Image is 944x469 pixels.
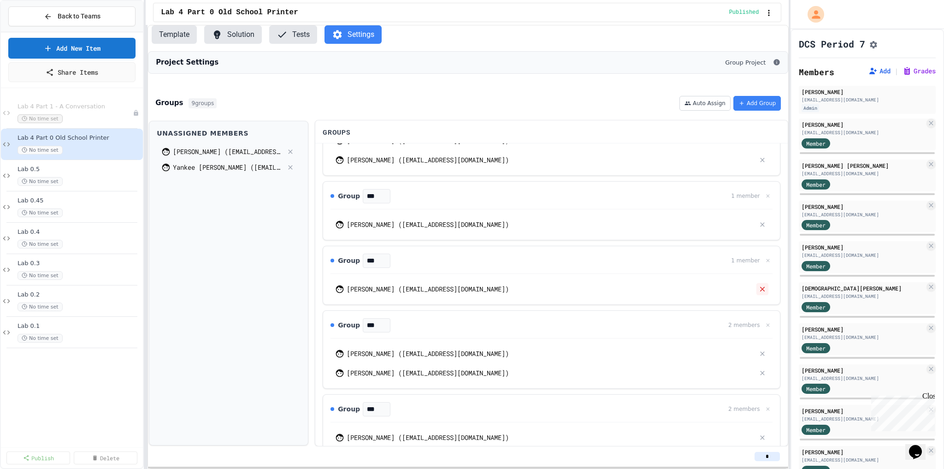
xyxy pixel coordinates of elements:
[802,211,925,218] div: [EMAIL_ADDRESS][DOMAIN_NAME]
[679,96,731,111] button: Auto Assign
[18,240,63,249] span: No time set
[189,98,217,108] span: 9 groups
[157,129,301,138] div: Unassigned Members
[204,25,262,44] button: Solution
[156,57,218,68] h3: Project Settings
[728,405,760,413] div: 2 members
[347,284,755,294] div: [PERSON_NAME] ([EMAIL_ADDRESS][DOMAIN_NAME])
[799,65,834,78] h2: Members
[806,221,826,229] span: Member
[8,6,136,26] button: Back to Teams
[347,433,755,442] div: [PERSON_NAME] ([EMAIL_ADDRESS][DOMAIN_NAME])
[74,451,137,464] a: Delete
[18,228,141,236] span: Lab 0.4
[869,38,878,49] button: Assignment Settings
[802,416,925,422] div: [EMAIL_ADDRESS][DOMAIN_NAME]
[4,4,64,59] div: Chat with us now!Close
[802,457,925,463] div: [EMAIL_ADDRESS][DOMAIN_NAME]
[802,325,925,333] div: [PERSON_NAME]
[806,139,826,148] span: Member
[18,103,133,111] span: Lab 4 Part 1 - A Conversation
[323,128,780,137] div: Groups
[802,293,925,300] div: [EMAIL_ADDRESS][DOMAIN_NAME]
[894,65,899,77] span: |
[802,284,925,292] div: [DEMOGRAPHIC_DATA][PERSON_NAME]
[18,208,63,217] span: No time set
[806,385,826,393] span: Member
[161,7,298,18] span: Lab 4 Part 0 Old School Printer
[269,25,317,44] button: Tests
[802,407,925,415] div: [PERSON_NAME]
[802,252,925,259] div: [EMAIL_ADDRESS][DOMAIN_NAME]
[347,349,755,358] div: [PERSON_NAME] ([EMAIL_ADDRESS][DOMAIN_NAME])
[18,146,63,154] span: No time set
[806,303,826,311] span: Member
[802,104,819,112] div: Admin
[729,9,763,16] div: Content is published and visible to students
[806,344,826,352] span: Member
[8,62,136,82] a: Share Items
[58,12,100,21] span: Back to Teams
[867,392,935,431] iframe: chat widget
[802,161,925,170] div: [PERSON_NAME] [PERSON_NAME]
[338,256,360,266] span: Group
[802,334,925,341] div: [EMAIL_ADDRESS][DOMAIN_NAME]
[18,291,141,299] span: Lab 0.2
[338,404,360,414] span: Group
[802,366,925,374] div: [PERSON_NAME]
[6,451,70,464] a: Publish
[18,134,141,142] span: Lab 4 Part 0 Old School Printer
[173,147,283,156] div: [PERSON_NAME] ([EMAIL_ADDRESS][DOMAIN_NAME])
[802,202,925,211] div: [PERSON_NAME]
[802,120,925,129] div: [PERSON_NAME]
[725,58,766,67] span: Group Project
[18,334,63,343] span: No time set
[868,66,891,76] button: Add
[18,114,63,123] span: No time set
[806,262,826,270] span: Member
[798,4,826,25] div: My Account
[806,180,826,189] span: Member
[806,426,826,434] span: Member
[802,243,925,251] div: [PERSON_NAME]
[731,256,760,265] div: 1 member
[802,88,933,96] div: [PERSON_NAME]
[347,155,755,165] div: [PERSON_NAME] ([EMAIL_ADDRESS][DOMAIN_NAME])
[18,322,141,330] span: Lab 0.1
[338,321,360,330] span: Group
[18,177,63,186] span: No time set
[18,260,141,267] span: Lab 0.3
[18,271,63,280] span: No time set
[324,25,382,44] button: Settings
[802,448,925,456] div: [PERSON_NAME]
[347,220,755,229] div: [PERSON_NAME] ([EMAIL_ADDRESS][DOMAIN_NAME])
[802,129,925,136] div: [EMAIL_ADDRESS][DOMAIN_NAME]
[802,96,933,103] div: [EMAIL_ADDRESS][DOMAIN_NAME]
[903,66,936,76] button: Grades
[802,170,925,177] div: [EMAIL_ADDRESS][DOMAIN_NAME]
[173,162,283,172] div: Yankee [PERSON_NAME] ([EMAIL_ADDRESS][DOMAIN_NAME])
[18,166,141,173] span: Lab 0.5
[133,110,139,116] div: Unpublished
[18,303,63,311] span: No time set
[799,37,865,50] h1: DCS Period 7
[338,191,360,201] span: Group
[8,38,136,59] a: Add New Item
[731,192,760,200] div: 1 member
[802,375,925,382] div: [EMAIL_ADDRESS][DOMAIN_NAME]
[733,96,781,111] button: Add Group
[155,98,183,108] h3: Groups
[728,321,760,329] div: 2 members
[905,432,935,460] iframe: chat widget
[347,368,755,378] div: [PERSON_NAME] ([EMAIL_ADDRESS][DOMAIN_NAME])
[18,197,141,205] span: Lab 0.45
